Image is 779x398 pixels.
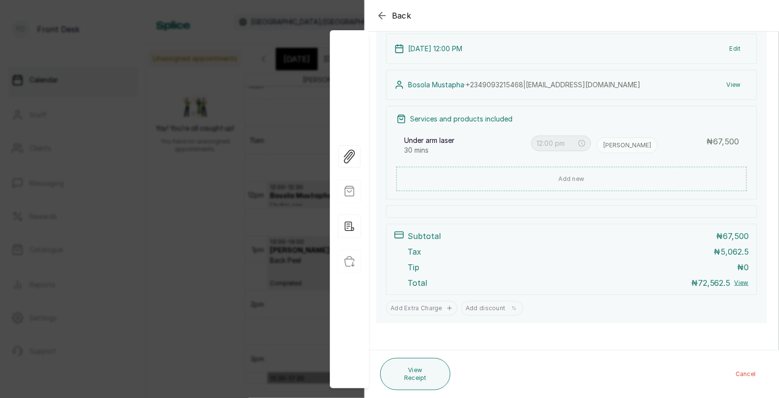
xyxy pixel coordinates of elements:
[466,80,640,89] span: +234 9093215468 | [EMAIL_ADDRESS][DOMAIN_NAME]
[728,365,764,383] button: Cancel
[537,138,577,149] input: Select time
[716,230,749,242] p: ₦
[396,167,747,191] button: Add new
[408,44,462,54] p: [DATE] 12:00 PM
[691,277,731,289] p: ₦
[720,247,749,257] span: 5,062.5
[706,136,739,147] p: ₦
[461,301,524,316] button: Add discount
[714,246,749,258] p: ₦
[376,10,411,21] button: Back
[408,230,441,242] p: Subtotal
[603,141,651,149] p: [PERSON_NAME]
[380,358,451,390] button: View Receipt
[698,278,731,288] span: 72,562.5
[392,10,411,21] span: Back
[737,261,749,273] p: ₦
[723,231,749,241] span: 67,500
[744,262,749,272] span: 0
[408,277,427,289] p: Total
[410,114,512,124] p: Services and products included
[404,145,525,155] p: 30 mins
[404,136,454,145] p: Under arm laser
[719,76,749,94] button: View
[735,279,749,287] button: View
[386,301,457,316] button: Add Extra Charge
[408,80,640,90] p: Bosola Mustapha ·
[713,137,739,146] span: 67,500
[408,246,421,258] p: Tax
[408,261,419,273] p: Tip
